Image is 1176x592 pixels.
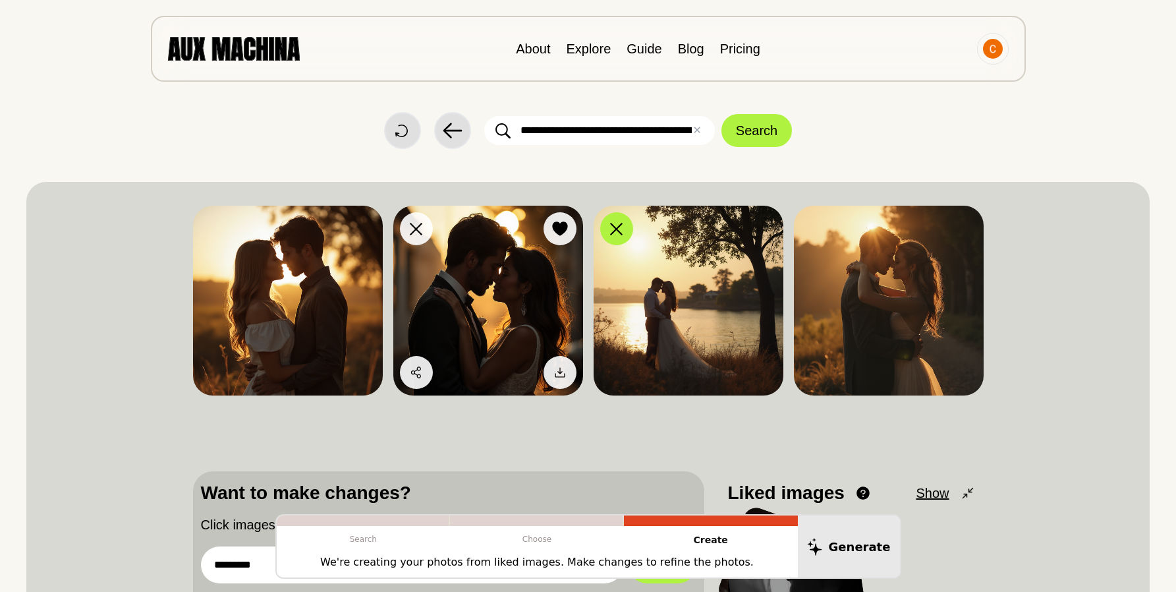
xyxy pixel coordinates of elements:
p: Search [277,526,451,552]
p: Want to make changes? [201,479,696,507]
img: Search result [393,206,583,396]
a: Blog [678,42,704,56]
button: ✕ [692,123,701,138]
a: Pricing [720,42,760,56]
img: Search result [193,206,383,396]
a: Guide [627,42,661,56]
button: Generate [798,516,900,577]
p: We're creating your photos from liked images. Make changes to refine the photos. [320,554,754,570]
a: About [516,42,550,56]
a: Explore [566,42,611,56]
button: Back [434,112,471,149]
img: Avatar [983,39,1003,59]
p: Liked images [728,479,845,507]
img: Search result [794,206,984,396]
button: Search [721,114,792,147]
button: Show [916,483,975,503]
p: Create [624,526,798,554]
p: Choose [450,526,624,552]
img: AUX MACHINA [168,37,300,60]
img: Search result [594,206,783,396]
span: Show [916,483,949,503]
